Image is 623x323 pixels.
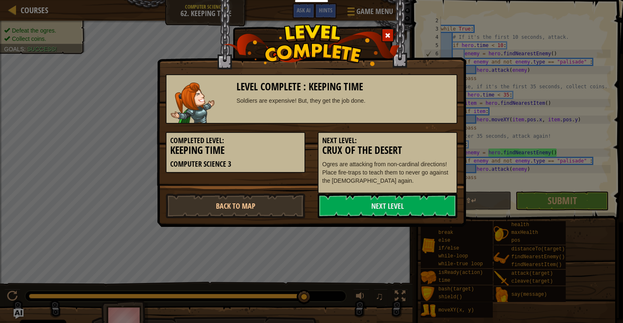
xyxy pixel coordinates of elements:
[237,81,453,92] h3: Level Complete : Keeping Time
[166,193,305,218] a: Back to Map
[170,160,301,168] h5: Computer Science 3
[322,145,453,156] h3: Crux of the Desert
[322,137,453,145] h5: Next Level:
[318,193,457,218] a: Next Level
[171,83,215,123] img: captain.png
[170,137,301,145] h5: Completed Level:
[170,145,301,156] h3: Keeping Time
[322,160,453,185] p: Ogres are attacking from non-cardinal directions! Place fire-traps to teach them to never go agai...
[237,97,453,105] div: Soldiers are expensive! But, they get the job done.
[223,24,400,66] img: level_complete.png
